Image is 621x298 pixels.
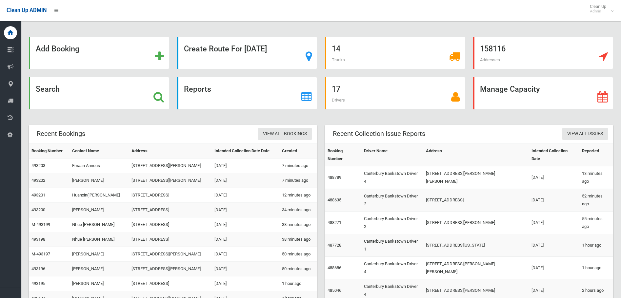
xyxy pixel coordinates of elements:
[361,166,423,189] td: Canterbury Bankstown Driver 4
[361,212,423,234] td: Canterbury Bankstown Driver 2
[328,197,341,202] a: 488635
[579,189,613,212] td: 52 minutes ago
[70,188,129,203] td: Huanxin([PERSON_NAME]
[332,57,345,62] span: Trucks
[70,217,129,232] td: Nhue [PERSON_NAME]
[423,212,529,234] td: [STREET_ADDRESS][PERSON_NAME]
[70,173,129,188] td: [PERSON_NAME]
[31,266,45,271] a: 493196
[70,203,129,217] td: [PERSON_NAME]
[177,37,317,69] a: Create Route For [DATE]
[258,128,312,140] a: View All Bookings
[212,247,279,262] td: [DATE]
[587,4,613,14] span: Clean Up
[579,234,613,257] td: 1 hour ago
[31,193,45,197] a: 493201
[529,144,579,166] th: Intended Collection Date
[279,188,317,203] td: 12 minutes ago
[279,203,317,217] td: 34 minutes ago
[480,44,506,53] strong: 158116
[70,262,129,276] td: [PERSON_NAME]
[480,57,500,62] span: Addresses
[480,84,540,94] strong: Manage Capacity
[36,84,60,94] strong: Search
[529,166,579,189] td: [DATE]
[129,217,212,232] td: [STREET_ADDRESS]
[212,217,279,232] td: [DATE]
[31,237,45,242] a: 493198
[129,262,212,276] td: [STREET_ADDRESS][PERSON_NAME]
[177,77,317,109] a: Reports
[212,144,279,158] th: Intended Collection Date Date
[529,189,579,212] td: [DATE]
[129,276,212,291] td: [STREET_ADDRESS]
[279,144,317,158] th: Created
[279,276,317,291] td: 1 hour ago
[328,175,341,180] a: 488789
[31,207,45,212] a: 493200
[279,247,317,262] td: 50 minutes ago
[328,220,341,225] a: 488271
[579,257,613,279] td: 1 hour ago
[212,173,279,188] td: [DATE]
[473,77,613,109] a: Manage Capacity
[529,257,579,279] td: [DATE]
[332,84,340,94] strong: 17
[361,144,423,166] th: Driver Name
[212,158,279,173] td: [DATE]
[212,203,279,217] td: [DATE]
[361,189,423,212] td: Canterbury Bankstown Driver 2
[129,247,212,262] td: [STREET_ADDRESS][PERSON_NAME]
[361,257,423,279] td: Canterbury Bankstown Driver 4
[325,144,361,166] th: Booking Number
[129,173,212,188] td: [STREET_ADDRESS][PERSON_NAME]
[423,257,529,279] td: [STREET_ADDRESS][PERSON_NAME][PERSON_NAME]
[590,9,606,14] small: Admin
[70,247,129,262] td: [PERSON_NAME]
[29,127,93,140] header: Recent Bookings
[212,232,279,247] td: [DATE]
[7,7,47,13] span: Clean Up ADMIN
[562,128,608,140] a: View All Issues
[129,203,212,217] td: [STREET_ADDRESS]
[579,144,613,166] th: Reported
[279,158,317,173] td: 7 minutes ago
[279,262,317,276] td: 50 minutes ago
[31,163,45,168] a: 493203
[29,144,70,158] th: Booking Number
[29,37,169,69] a: Add Booking
[332,98,345,102] span: Drivers
[184,84,211,94] strong: Reports
[70,276,129,291] td: [PERSON_NAME]
[31,178,45,183] a: 493202
[423,144,529,166] th: Address
[31,222,50,227] a: M-493199
[279,173,317,188] td: 7 minutes ago
[212,276,279,291] td: [DATE]
[423,234,529,257] td: [STREET_ADDRESS][US_STATE]
[328,288,341,293] a: 485046
[31,281,45,286] a: 493195
[129,144,212,158] th: Address
[184,44,267,53] strong: Create Route For [DATE]
[473,37,613,69] a: 158116 Addresses
[129,188,212,203] td: [STREET_ADDRESS]
[31,251,50,256] a: M-493197
[70,158,129,173] td: Emaan Annous
[36,44,79,53] strong: Add Booking
[579,166,613,189] td: 13 minutes ago
[129,232,212,247] td: [STREET_ADDRESS]
[279,232,317,247] td: 38 minutes ago
[361,234,423,257] td: Canterbury Bankstown Driver 1
[212,262,279,276] td: [DATE]
[423,166,529,189] td: [STREET_ADDRESS][PERSON_NAME][PERSON_NAME]
[579,212,613,234] td: 55 minutes ago
[212,188,279,203] td: [DATE]
[279,217,317,232] td: 38 minutes ago
[70,232,129,247] td: Nhue [PERSON_NAME]
[328,265,341,270] a: 488686
[328,243,341,248] a: 487728
[423,189,529,212] td: [STREET_ADDRESS]
[332,44,340,53] strong: 14
[529,212,579,234] td: [DATE]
